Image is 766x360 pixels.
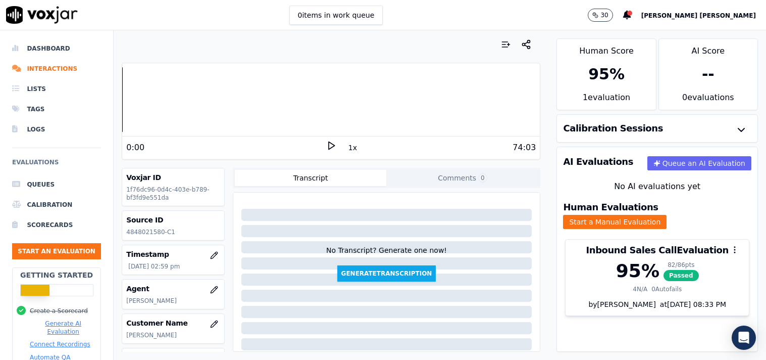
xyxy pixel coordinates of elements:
div: 1 evaluation [557,92,655,110]
div: by [PERSON_NAME] [566,299,749,316]
p: [PERSON_NAME] [126,297,220,305]
div: 95 % [616,261,659,281]
a: Interactions [12,59,101,79]
h6: Evaluations [12,156,101,174]
button: 30 [588,9,623,22]
p: 30 [600,11,608,19]
div: 82 / 86 pts [663,261,699,269]
p: 4848021580-C1 [126,228,220,236]
button: 1x [346,141,359,155]
a: Dashboard [12,38,101,59]
button: Start an Evaluation [12,243,101,259]
p: [DATE] 02:59 pm [128,262,220,271]
span: 0 [478,173,487,183]
div: 4 N/A [633,285,647,293]
button: 0items in work queue [289,6,383,25]
div: No Transcript? Generate one now! [326,245,447,265]
button: Transcript [235,170,387,186]
div: 0 evaluation s [659,92,757,110]
h3: AI Evaluations [563,157,633,166]
button: Queue an AI Evaluation [647,156,751,170]
h3: Customer Name [126,318,220,328]
button: Start a Manual Evaluation [563,215,667,229]
button: Comments [386,170,538,186]
p: [PERSON_NAME] [126,331,220,339]
img: voxjar logo [6,6,78,24]
h3: Agent [126,284,220,294]
div: 0:00 [126,142,144,154]
span: Passed [663,270,699,281]
div: Human Score [557,39,655,57]
a: Logs [12,119,101,140]
button: Create a Scorecard [30,307,88,315]
span: [PERSON_NAME] [PERSON_NAME] [641,12,756,19]
div: 95 % [588,65,625,83]
div: Open Intercom Messenger [732,326,756,350]
button: Generate AI Evaluation [30,320,96,336]
div: at [DATE] 08:33 PM [656,299,726,309]
div: 74:03 [513,142,536,154]
h3: Human Evaluations [563,203,658,212]
h3: Voxjar ID [126,172,220,183]
h3: Source ID [126,215,220,225]
a: Lists [12,79,101,99]
a: Tags [12,99,101,119]
div: 0 Autofails [651,285,682,293]
a: Scorecards [12,215,101,235]
div: AI Score [659,39,757,57]
div: -- [702,65,714,83]
div: No AI evaluations yet [565,181,749,193]
a: Queues [12,174,101,195]
a: Calibration [12,195,101,215]
h2: Getting Started [20,270,93,280]
button: Connect Recordings [30,340,90,348]
p: 1f76dc96-0d4c-403e-b789-bf3fd9e551da [126,186,220,202]
button: [PERSON_NAME] [PERSON_NAME] [641,9,766,21]
h3: Calibration Sessions [563,124,663,133]
button: GenerateTranscription [337,265,436,282]
h3: Timestamp [126,249,220,259]
button: 30 [588,9,612,22]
